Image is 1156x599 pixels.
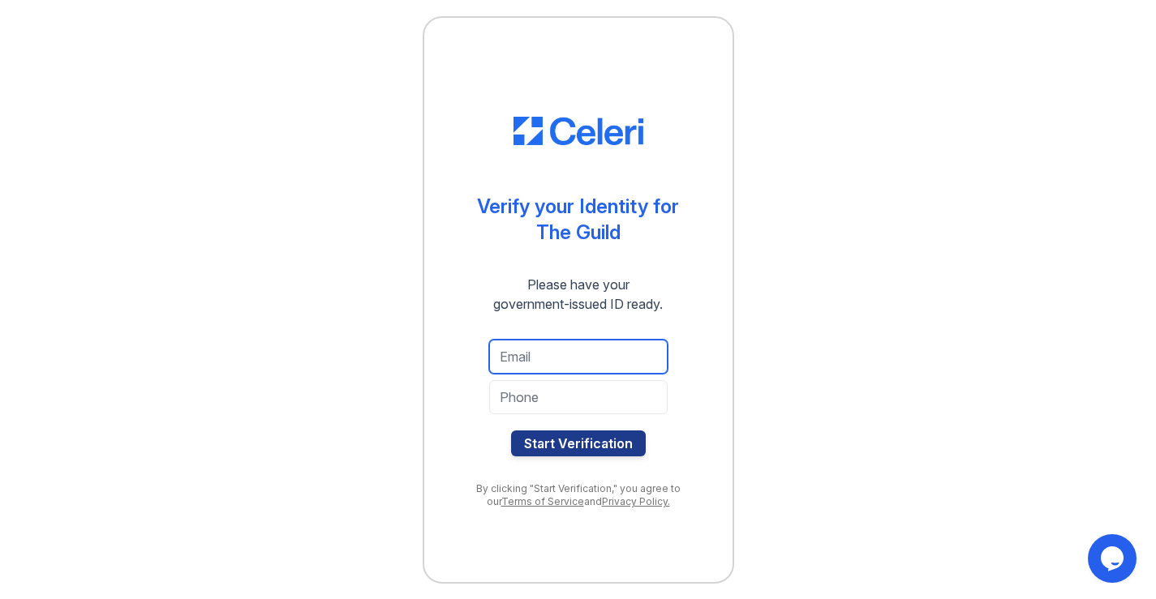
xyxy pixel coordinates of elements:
[501,495,584,507] a: Terms of Service
[602,495,670,507] a: Privacy Policy.
[457,482,700,508] div: By clicking "Start Verification," you agree to our and
[477,194,679,246] div: Verify your Identity for The Guild
[489,340,668,374] input: Email
[464,275,692,314] div: Please have your government-issued ID ready.
[514,117,643,146] img: CE_Logo_Blue-a8612792a0a2168367f1c8372b55b34899dd931a85d93a1a3d3e32e68fde9ad4.png
[489,380,668,414] input: Phone
[511,430,646,456] button: Start Verification
[1088,534,1140,583] iframe: chat widget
